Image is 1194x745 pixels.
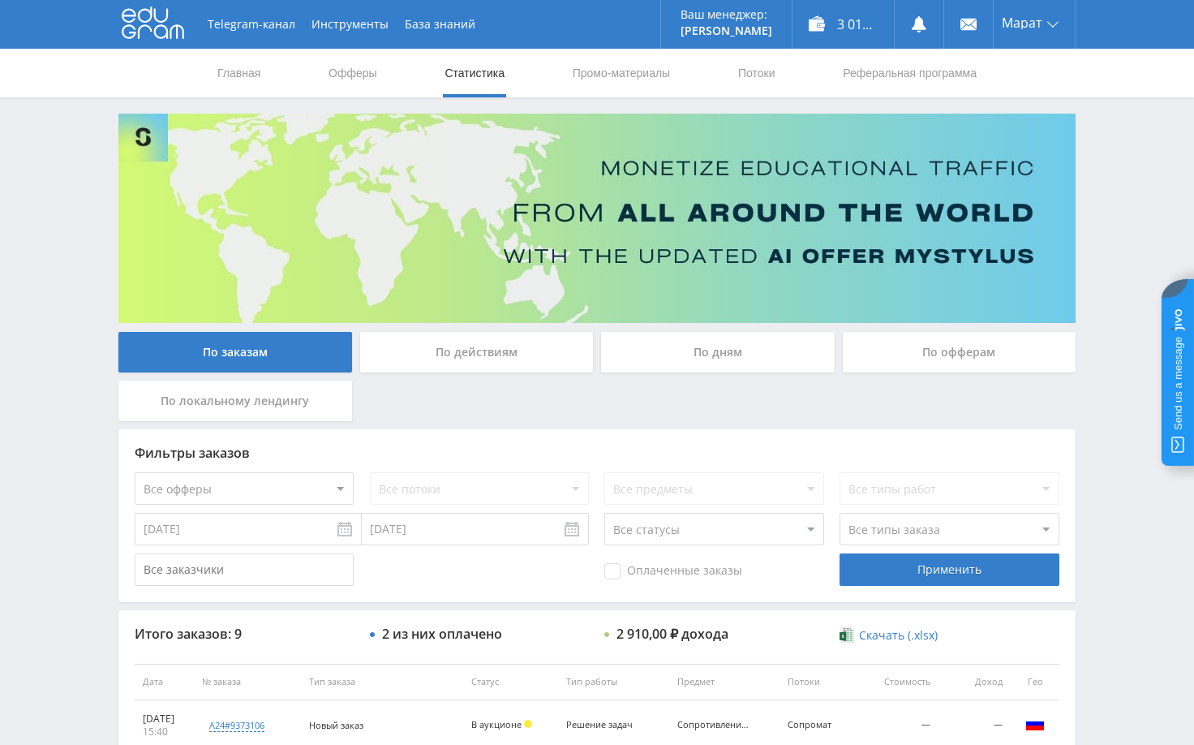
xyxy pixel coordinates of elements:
th: Статус [463,664,559,700]
div: 2 из них оплачено [382,627,502,641]
div: Фильтры заказов [135,446,1059,460]
span: Скачать (.xlsx) [859,629,938,642]
div: По локальному лендингу [118,381,352,421]
p: [PERSON_NAME] [681,24,772,37]
p: Ваш менеджер: [681,8,772,21]
th: Стоимость [861,664,938,700]
th: Гео [1011,664,1059,700]
th: Потоки [780,664,861,700]
div: 2 910,00 ₽ дохода [616,627,728,641]
div: 15:40 [143,726,186,739]
th: № заказа [194,664,300,700]
span: Марат [1002,16,1042,29]
a: Главная [216,49,262,97]
div: [DATE] [143,713,186,726]
div: Сопромат [788,720,853,730]
a: Офферы [327,49,379,97]
span: Холд [524,720,532,728]
div: Сопротивление материалов [677,720,750,730]
div: По дням [601,332,835,372]
a: Статистика [443,49,506,97]
div: По офферам [843,332,1076,372]
span: В аукционе [471,718,522,730]
th: Тип работы [558,664,668,700]
div: Применить [840,553,1059,586]
div: Итого заказов: 9 [135,627,354,641]
div: a24#9373106 [209,719,264,732]
a: Промо-материалы [571,49,672,97]
a: Реферальная программа [841,49,978,97]
div: Решение задач [566,720,639,730]
a: Потоки [737,49,777,97]
input: Все заказчики [135,553,354,586]
th: Тип заказа [301,664,463,700]
a: Скачать (.xlsx) [840,627,937,644]
div: По заказам [118,332,352,372]
img: rus.png [1025,714,1045,734]
th: Доход [938,664,1011,700]
th: Предмет [669,664,780,700]
img: Banner [118,114,1076,323]
div: По действиям [360,332,594,372]
span: Оплаченные заказы [604,563,742,579]
img: xlsx [840,627,853,643]
th: Дата [135,664,194,700]
span: Новый заказ [309,719,363,731]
